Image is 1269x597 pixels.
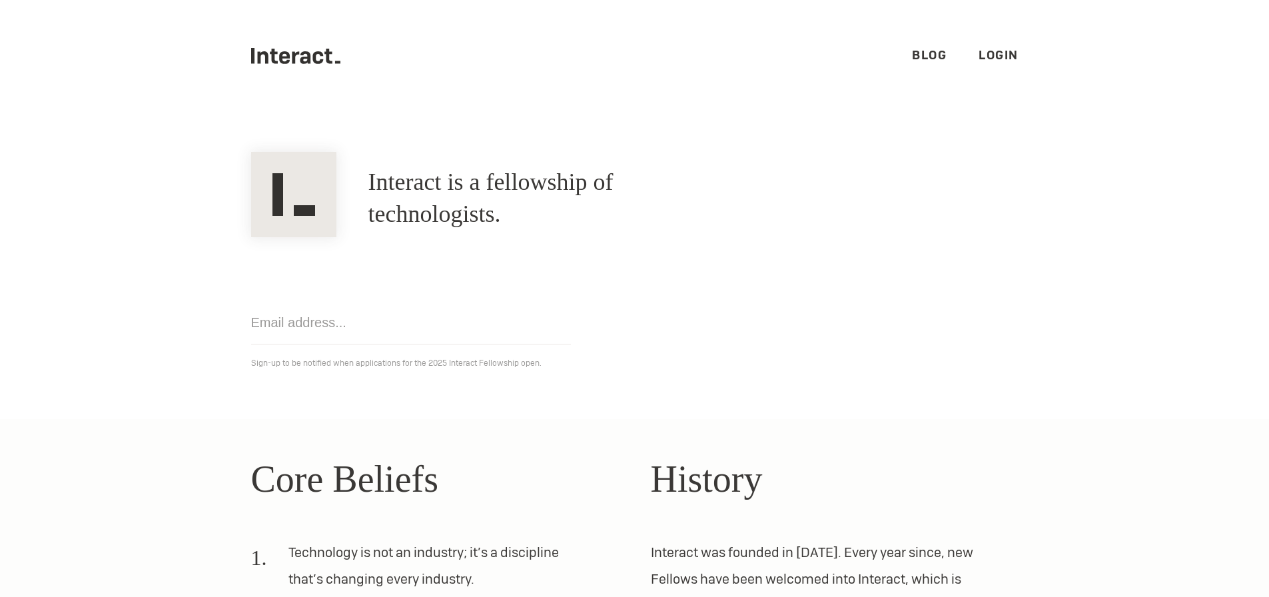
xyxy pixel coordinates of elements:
[368,167,728,231] h1: Interact is a fellowship of technologists.
[251,152,336,237] img: Interact Logo
[251,355,1019,371] p: Sign-up to be notified when applications for the 2025 Interact Fellowship open.
[251,301,571,344] input: Email address...
[979,47,1019,63] a: Login
[912,47,947,63] a: Blog
[651,451,1019,507] h2: History
[251,451,619,507] h2: Core Beliefs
